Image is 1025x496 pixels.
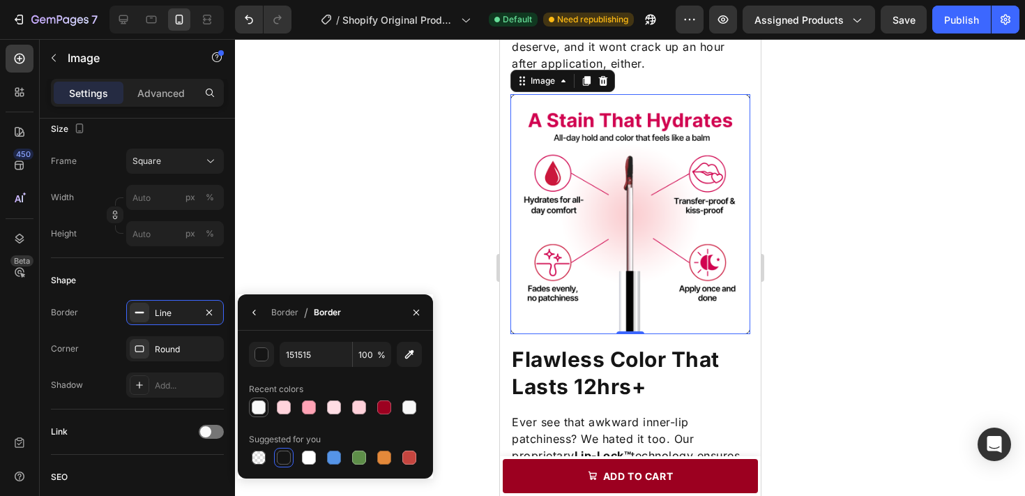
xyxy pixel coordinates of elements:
div: px [185,227,195,240]
div: SEO [51,471,68,483]
button: 7 [6,6,104,33]
span: Square [132,155,161,167]
div: Add... [155,379,220,392]
iframe: Design area [500,39,761,496]
div: Link [51,426,68,438]
strong: Lip-Lock™ [75,409,132,423]
button: % [182,225,199,242]
span: Need republishing [557,13,628,26]
div: % [206,191,214,204]
label: Height [51,227,77,240]
input: px% [126,221,224,246]
input: Eg: FFFFFF [280,342,352,367]
div: px [185,191,195,204]
div: Shape [51,274,76,287]
button: px [202,225,218,242]
div: % [206,227,214,240]
div: 450 [13,149,33,160]
span: Shopify Original Product Template [342,13,455,27]
div: Beta [10,255,33,266]
span: Assigned Products [754,13,844,27]
button: Assigned Products [743,6,875,33]
div: Publish [944,13,979,27]
div: Line [155,307,195,320]
p: Advanced [137,86,185,100]
label: Width [51,191,74,204]
span: / [304,304,308,321]
div: Round [155,343,220,356]
span: / [336,13,340,27]
span: Default [503,13,532,26]
input: px% [126,185,224,210]
span: Save [893,14,916,26]
span: % [377,349,386,361]
div: Recent colors [249,383,303,396]
button: % [182,189,199,206]
label: Frame [51,155,77,167]
p: Ever see that awkward inner-lip patchiness? We hated it too. Our proprietary technology ensures t... [12,375,249,475]
p: Image [68,50,186,66]
p: 7 [91,11,98,28]
div: Suggested for you [249,433,321,446]
p: Settings [69,86,108,100]
div: Shadow [51,379,83,391]
div: Border [51,306,78,319]
div: Open Intercom Messenger [978,428,1011,461]
div: Undo/Redo [235,6,291,33]
button: px [202,189,218,206]
button: Save [881,6,927,33]
div: Size [51,120,88,139]
div: Border [271,306,298,319]
div: Border [314,306,341,319]
button: Square [126,149,224,174]
button: Publish [932,6,991,33]
div: Corner [51,343,79,355]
